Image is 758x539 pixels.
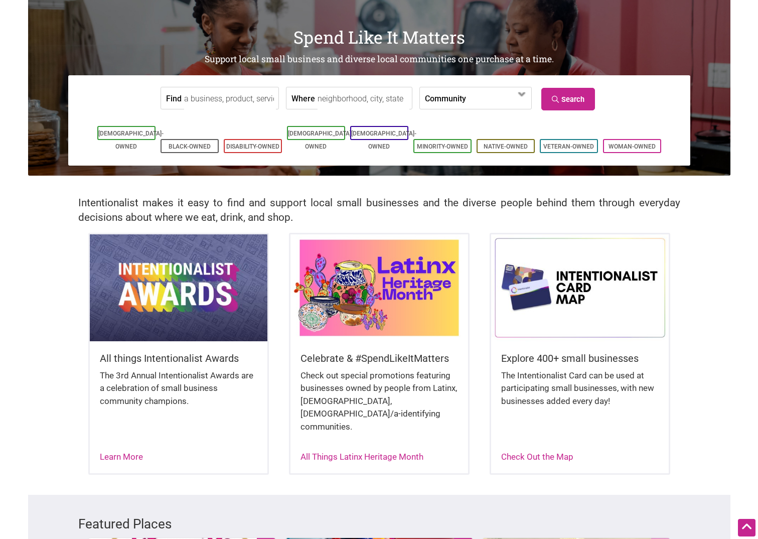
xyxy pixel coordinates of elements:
[78,196,680,225] h2: Intentionalist makes it easy to find and support local small businesses and the diverse people be...
[491,234,669,341] img: Intentionalist Card Map
[90,234,267,341] img: Intentionalist Awards
[100,369,257,418] div: The 3rd Annual Intentionalist Awards are a celebration of small business community champions.
[541,88,595,110] a: Search
[184,87,276,110] input: a business, product, service
[78,515,680,533] h3: Featured Places
[290,234,468,341] img: Latinx / Hispanic Heritage Month
[169,143,211,150] a: Black-Owned
[738,519,755,536] div: Scroll Back to Top
[609,143,656,150] a: Woman-Owned
[417,143,468,150] a: Minority-Owned
[501,452,573,462] a: Check Out the Map
[300,369,458,444] div: Check out special promotions featuring businesses owned by people from Latinx, [DEMOGRAPHIC_DATA]...
[300,351,458,365] h5: Celebrate & #SpendLikeItMatters
[300,452,423,462] a: All Things Latinx Heritage Month
[501,351,659,365] h5: Explore 400+ small businesses
[100,351,257,365] h5: All things Intentionalist Awards
[543,143,594,150] a: Veteran-Owned
[226,143,279,150] a: Disability-Owned
[98,130,164,150] a: [DEMOGRAPHIC_DATA]-Owned
[425,87,466,109] label: Community
[166,87,182,109] label: Find
[100,452,143,462] a: Learn More
[318,87,409,110] input: neighborhood, city, state
[484,143,528,150] a: Native-Owned
[501,369,659,418] div: The Intentionalist Card can be used at participating small businesses, with new businesses added ...
[291,87,315,109] label: Where
[28,25,730,49] h1: Spend Like It Matters
[288,130,353,150] a: [DEMOGRAPHIC_DATA]-Owned
[28,53,730,66] h2: Support local small business and diverse local communities one purchase at a time.
[351,130,416,150] a: [DEMOGRAPHIC_DATA]-Owned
